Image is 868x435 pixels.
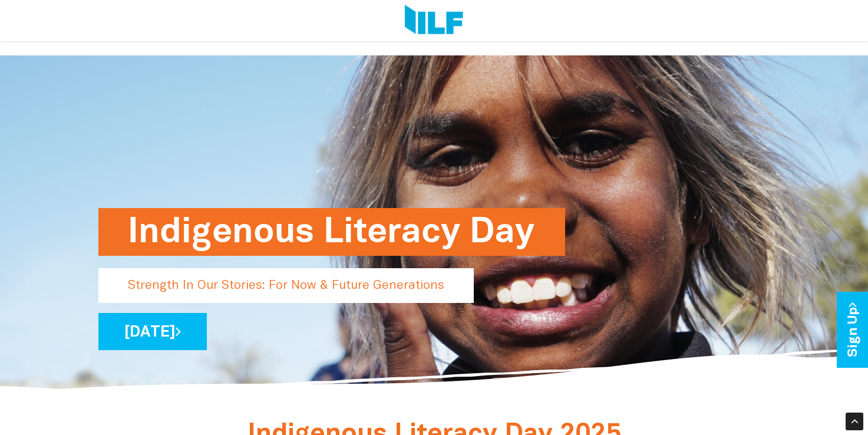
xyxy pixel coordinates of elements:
[846,413,863,430] div: Scroll Back to Top
[98,313,207,350] a: [DATE]
[98,268,474,303] p: Strength In Our Stories: For Now & Future Generations
[405,5,463,37] img: Logo
[128,208,536,256] h1: Indigenous Literacy Day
